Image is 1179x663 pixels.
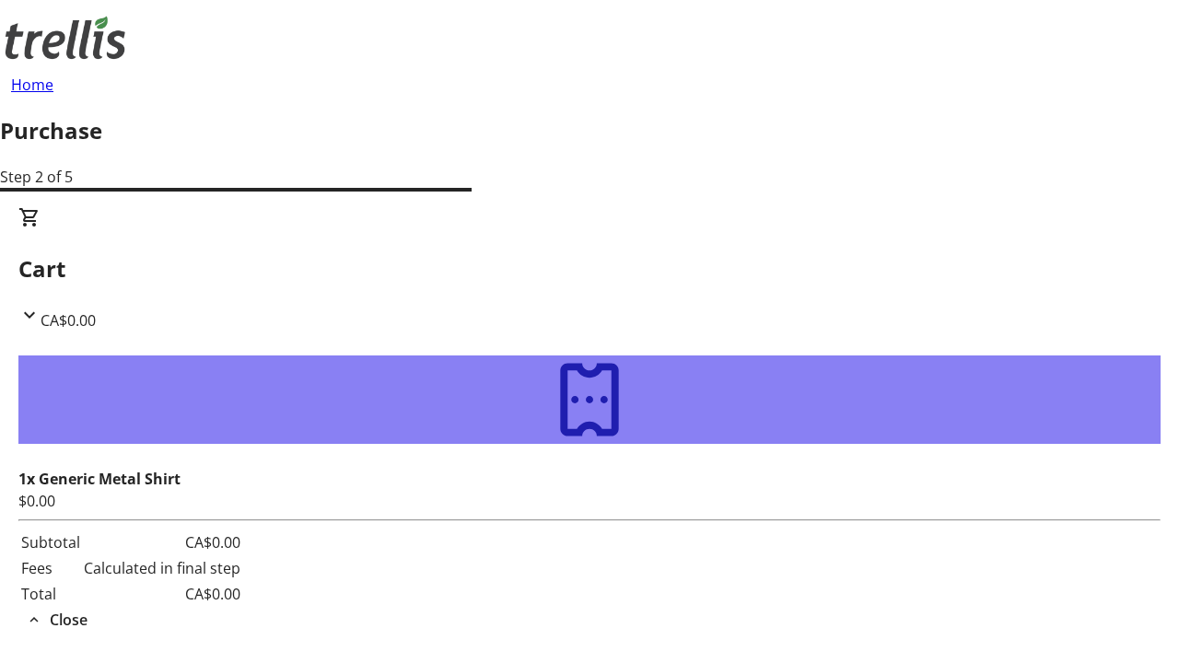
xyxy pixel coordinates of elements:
td: CA$0.00 [83,530,241,554]
span: Close [50,609,88,631]
h2: Cart [18,252,1161,285]
span: CA$0.00 [41,310,96,331]
td: CA$0.00 [83,582,241,606]
div: CartCA$0.00 [18,331,1161,632]
div: $0.00 [18,490,1161,512]
td: Calculated in final step [83,556,241,580]
button: Close [18,609,95,631]
strong: 1x Generic Metal Shirt [18,469,181,489]
td: Subtotal [20,530,81,554]
td: Fees [20,556,81,580]
div: CartCA$0.00 [18,206,1161,331]
td: Total [20,582,81,606]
